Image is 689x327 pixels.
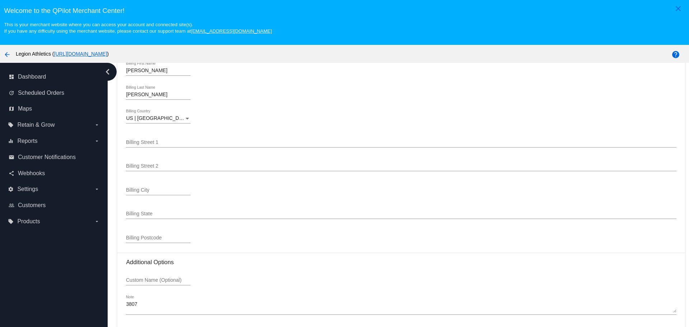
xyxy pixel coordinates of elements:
[9,87,100,99] a: update Scheduled Orders
[9,71,100,83] a: dashboard Dashboard
[126,211,676,217] input: Billing State
[126,163,676,169] input: Billing Street 2
[126,140,676,145] input: Billing Street 1
[126,68,191,74] input: Billing First Name
[18,106,32,112] span: Maps
[18,90,64,96] span: Scheduled Orders
[9,90,14,96] i: update
[126,259,676,266] h3: Additional Options
[94,138,100,144] i: arrow_drop_down
[9,170,14,176] i: share
[17,138,37,144] span: Reports
[9,106,14,112] i: map
[126,116,191,121] mat-select: Billing Country
[126,277,191,283] input: Custom Name (Optional)
[9,200,100,211] a: people_outline Customers
[9,168,100,179] a: share Webhooks
[4,7,685,15] h3: Welcome to the QPilot Merchant Center!
[126,235,191,241] input: Billing Postcode
[102,66,113,78] i: chevron_left
[18,170,45,177] span: Webhooks
[18,154,76,160] span: Customer Notifications
[8,138,14,144] i: equalizer
[9,154,14,160] i: email
[126,115,189,121] span: US | [GEOGRAPHIC_DATA]
[8,219,14,224] i: local_offer
[4,22,272,34] small: This is your merchant website where you can access your account and connected site(s). If you hav...
[94,122,100,128] i: arrow_drop_down
[191,28,272,34] a: [EMAIL_ADDRESS][DOMAIN_NAME]
[9,202,14,208] i: people_outline
[94,186,100,192] i: arrow_drop_down
[9,103,100,115] a: map Maps
[9,151,100,163] a: email Customer Notifications
[17,186,38,192] span: Settings
[18,74,46,80] span: Dashboard
[17,218,40,225] span: Products
[94,219,100,224] i: arrow_drop_down
[674,4,683,13] mat-icon: close
[16,51,109,57] span: Legion Athletics ( )
[126,187,191,193] input: Billing City
[126,92,191,98] input: Billing Last Name
[3,50,11,59] mat-icon: arrow_back
[9,74,14,80] i: dashboard
[8,122,14,128] i: local_offer
[671,50,680,59] mat-icon: help
[17,122,55,128] span: Retain & Grow
[8,186,14,192] i: settings
[18,202,46,209] span: Customers
[54,51,107,57] a: [URL][DOMAIN_NAME]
